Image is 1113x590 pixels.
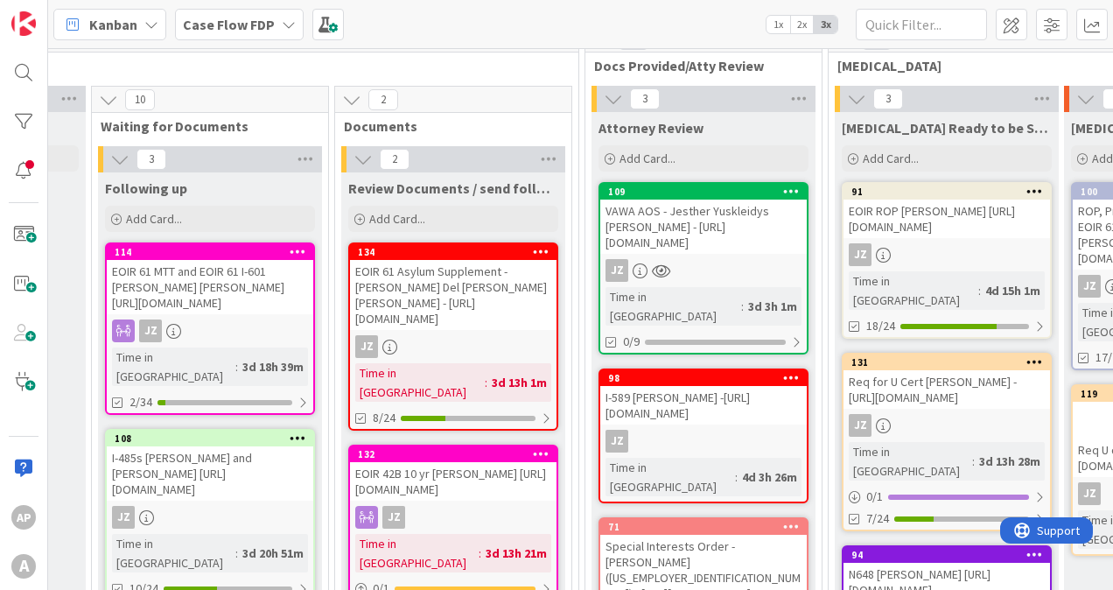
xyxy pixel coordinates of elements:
[744,297,801,316] div: 3d 3h 1m
[380,149,409,170] span: 2
[975,452,1045,471] div: 3d 13h 28m
[481,544,551,563] div: 3d 13h 21m
[843,547,1050,563] div: 94
[766,16,790,33] span: 1x
[115,432,313,445] div: 108
[843,355,1050,409] div: 131Req for U Cert [PERSON_NAME] - [URL][DOMAIN_NAME]
[235,357,238,376] span: :
[107,244,313,314] div: 114EOIR 61 MTT and EOIR 61 I-601 [PERSON_NAME] [PERSON_NAME] [URL][DOMAIN_NAME]
[129,393,152,411] span: 2/34
[600,430,807,453] div: JZ
[600,519,807,535] div: 71
[11,554,36,579] div: A
[866,317,895,335] span: 18/24
[350,446,556,462] div: 132
[981,281,1045,300] div: 4d 15h 1m
[238,544,308,563] div: 3d 20h 51m
[849,271,978,310] div: Time in [GEOGRAPHIC_DATA]
[107,506,313,529] div: JZ
[358,448,556,460] div: 132
[843,486,1050,508] div: 0/1
[598,119,703,137] span: Attorney Review
[89,14,137,35] span: Kanban
[107,260,313,314] div: EOIR 61 MTT and EOIR 61 I-601 [PERSON_NAME] [PERSON_NAME] [URL][DOMAIN_NAME]
[866,488,883,506] span: 0 / 1
[605,430,628,453] div: JZ
[373,409,395,427] span: 8/24
[382,506,405,529] div: JZ
[605,259,628,282] div: JZ
[849,243,871,266] div: JZ
[1078,275,1101,298] div: JZ
[235,544,238,563] span: :
[738,467,801,487] div: 4d 3h 26m
[873,88,903,109] span: 3
[851,549,1050,561] div: 94
[350,244,556,260] div: 134
[814,16,837,33] span: 3x
[107,320,313,342] div: JZ
[978,281,981,300] span: :
[863,151,919,166] span: Add Card...
[348,179,558,197] span: Review Documents / send follow up requests
[790,16,814,33] span: 2x
[105,179,187,197] span: Following up
[843,243,1050,266] div: JZ
[350,244,556,330] div: 134EOIR 61 Asylum Supplement - [PERSON_NAME] Del [PERSON_NAME] [PERSON_NAME] - [URL][DOMAIN_NAME]
[843,414,1050,437] div: JZ
[608,372,807,384] div: 98
[126,211,182,227] span: Add Card...
[630,88,660,109] span: 3
[101,117,306,135] span: Waiting for Documents
[368,89,398,110] span: 2
[112,348,235,386] div: Time in [GEOGRAPHIC_DATA]
[11,11,36,36] img: Visit kanbanzone.com
[608,186,807,198] div: 109
[485,373,487,392] span: :
[843,184,1050,200] div: 91
[605,287,741,326] div: Time in [GEOGRAPHIC_DATA]
[238,357,308,376] div: 3d 18h 39m
[600,370,807,386] div: 98
[600,184,807,254] div: 109VAWA AOS - Jesther Yuskleidys [PERSON_NAME] - [URL][DOMAIN_NAME]
[849,442,972,481] div: Time in [GEOGRAPHIC_DATA]
[856,9,987,40] input: Quick Filter...
[355,335,378,358] div: JZ
[136,149,166,170] span: 3
[350,260,556,330] div: EOIR 61 Asylum Supplement - [PERSON_NAME] Del [PERSON_NAME] [PERSON_NAME] - [URL][DOMAIN_NAME]
[843,370,1050,409] div: Req for U Cert [PERSON_NAME] - [URL][DOMAIN_NAME]
[107,431,313,446] div: 108
[355,534,479,572] div: Time in [GEOGRAPHIC_DATA]
[107,446,313,501] div: I-485s [PERSON_NAME] and [PERSON_NAME] [URL][DOMAIN_NAME]
[350,506,556,529] div: JZ
[487,373,551,392] div: 3d 13h 1m
[843,184,1050,238] div: 91EOIR ROP [PERSON_NAME] [URL][DOMAIN_NAME]
[115,246,313,258] div: 114
[344,117,549,135] span: Documents
[350,335,556,358] div: JZ
[1078,482,1101,505] div: JZ
[605,458,735,496] div: Time in [GEOGRAPHIC_DATA]
[112,506,135,529] div: JZ
[623,333,640,351] span: 0/9
[600,184,807,200] div: 109
[11,505,36,530] div: AP
[600,386,807,425] div: I-589 [PERSON_NAME] -[URL][DOMAIN_NAME]
[107,431,313,501] div: 108I-485s [PERSON_NAME] and [PERSON_NAME] [URL][DOMAIN_NAME]
[600,370,807,425] div: 98I-589 [PERSON_NAME] -[URL][DOMAIN_NAME]
[112,534,235,572] div: Time in [GEOGRAPHIC_DATA]
[350,446,556,501] div: 132EOIR 42B 10 yr [PERSON_NAME] [URL][DOMAIN_NAME]
[594,57,800,74] span: Docs Provided/Atty Review
[843,200,1050,238] div: EOIR ROP [PERSON_NAME] [URL][DOMAIN_NAME]
[619,151,675,166] span: Add Card...
[849,414,871,437] div: JZ
[608,521,807,533] div: 71
[37,3,80,24] span: Support
[972,452,975,471] span: :
[358,246,556,258] div: 134
[842,119,1052,137] span: Retainer Ready to be Sent
[139,320,162,342] div: JZ
[866,509,889,528] span: 7/24
[350,462,556,501] div: EOIR 42B 10 yr [PERSON_NAME] [URL][DOMAIN_NAME]
[369,211,425,227] span: Add Card...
